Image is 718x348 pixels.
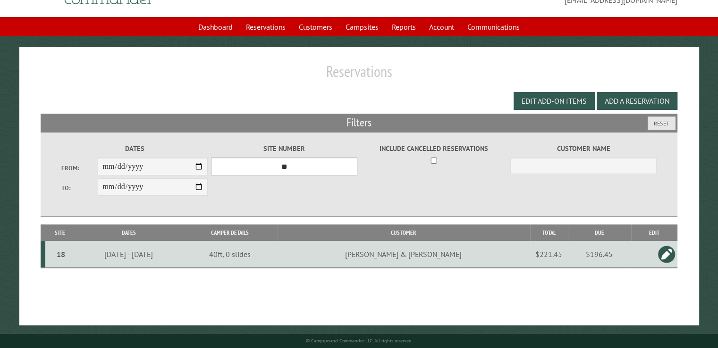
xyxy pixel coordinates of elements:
label: Include Cancelled Reservations [361,143,507,154]
th: Customer [277,224,530,241]
label: From: [61,164,98,173]
th: Edit [631,224,677,241]
a: Campsites [340,18,384,36]
label: Site Number [211,143,358,154]
h1: Reservations [41,62,677,88]
label: To: [61,183,98,192]
a: Customers [293,18,338,36]
th: Camper Details [183,224,277,241]
h2: Filters [41,114,677,132]
a: Account [423,18,460,36]
a: Reports [386,18,422,36]
th: Dates [75,224,183,241]
button: Reset [648,116,676,130]
th: Site [45,224,75,241]
th: Due [568,224,631,241]
label: Customer Name [510,143,657,154]
th: Total [530,224,568,241]
div: [DATE] - [DATE] [76,249,181,259]
label: Dates [61,143,208,154]
button: Edit Add-on Items [514,92,595,110]
button: Add a Reservation [597,92,677,110]
a: Reservations [240,18,291,36]
small: © Campground Commander LLC. All rights reserved. [306,338,413,344]
div: 18 [49,249,73,259]
td: $196.45 [568,241,631,268]
td: 40ft, 0 slides [183,241,277,268]
a: Communications [462,18,525,36]
td: $221.45 [530,241,568,268]
a: Dashboard [193,18,238,36]
td: [PERSON_NAME] & [PERSON_NAME] [277,241,530,268]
